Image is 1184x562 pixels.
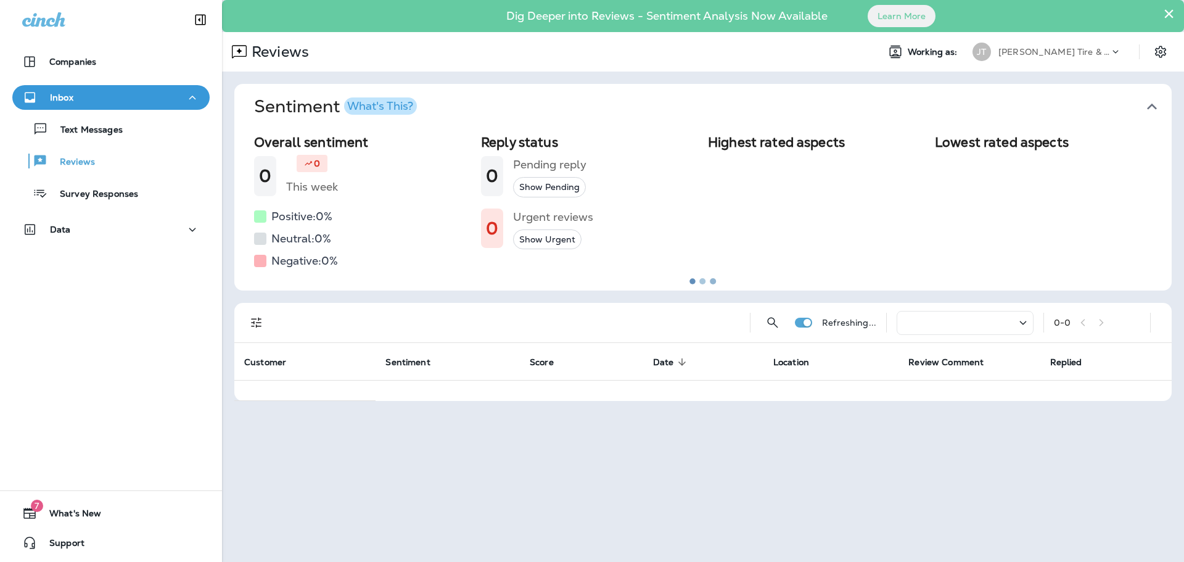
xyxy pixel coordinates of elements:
[12,531,210,555] button: Support
[12,85,210,110] button: Inbox
[37,508,101,523] span: What's New
[12,116,210,142] button: Text Messages
[48,125,123,136] p: Text Messages
[50,93,73,102] p: Inbox
[12,148,210,174] button: Reviews
[49,57,96,67] p: Companies
[50,225,71,234] p: Data
[47,157,95,168] p: Reviews
[183,7,218,32] button: Collapse Sidebar
[47,189,138,200] p: Survey Responses
[31,500,43,512] span: 7
[37,538,84,553] span: Support
[12,180,210,206] button: Survey Responses
[12,217,210,242] button: Data
[12,501,210,526] button: 7What's New
[12,49,210,74] button: Companies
